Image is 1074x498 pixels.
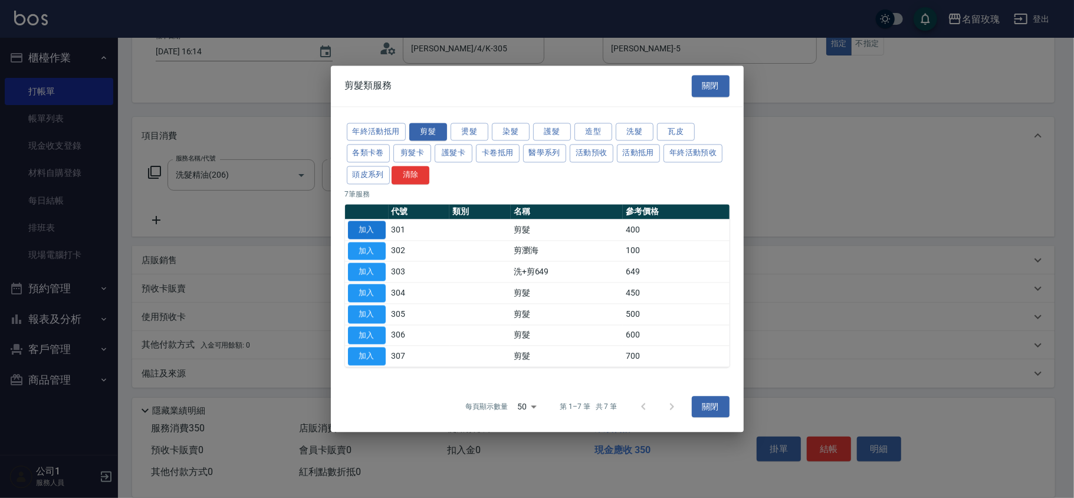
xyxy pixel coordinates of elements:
[616,123,653,141] button: 洗髮
[389,240,450,261] td: 302
[623,204,729,219] th: 參考價格
[523,145,567,163] button: 醫學系列
[345,80,392,92] span: 剪髮類服務
[389,304,450,325] td: 305
[623,219,729,241] td: 400
[389,261,450,283] td: 303
[511,204,623,219] th: 名稱
[449,204,511,219] th: 類別
[348,348,386,366] button: 加入
[347,145,390,163] button: 各類卡卷
[623,261,729,283] td: 649
[533,123,571,141] button: 護髮
[435,145,472,163] button: 護髮卡
[451,123,488,141] button: 燙髮
[692,396,730,418] button: 關閉
[511,219,623,241] td: 剪髮
[617,145,661,163] button: 活動抵用
[345,189,730,199] p: 7 筆服務
[409,123,447,141] button: 剪髮
[511,240,623,261] td: 剪瀏海
[348,221,386,239] button: 加入
[574,123,612,141] button: 造型
[389,204,450,219] th: 代號
[393,145,431,163] button: 剪髮卡
[465,402,508,412] p: 每頁顯示數量
[692,75,730,97] button: 關閉
[347,166,390,184] button: 頭皮系列
[623,346,729,367] td: 700
[492,123,530,141] button: 染髮
[347,123,406,141] button: 年終活動抵用
[511,346,623,367] td: 剪髮
[389,283,450,304] td: 304
[623,240,729,261] td: 100
[657,123,695,141] button: 瓦皮
[560,402,617,412] p: 第 1–7 筆 共 7 筆
[511,283,623,304] td: 剪髮
[511,304,623,325] td: 剪髮
[623,304,729,325] td: 500
[513,391,541,422] div: 50
[348,284,386,302] button: 加入
[348,263,386,281] button: 加入
[389,346,450,367] td: 307
[664,145,722,163] button: 年終活動預收
[389,219,450,241] td: 301
[623,283,729,304] td: 450
[511,325,623,346] td: 剪髮
[348,242,386,260] button: 加入
[392,166,429,184] button: 清除
[348,305,386,323] button: 加入
[476,145,520,163] button: 卡卷抵用
[348,326,386,345] button: 加入
[623,325,729,346] td: 600
[570,145,613,163] button: 活動預收
[389,325,450,346] td: 306
[511,261,623,283] td: 洗+剪649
